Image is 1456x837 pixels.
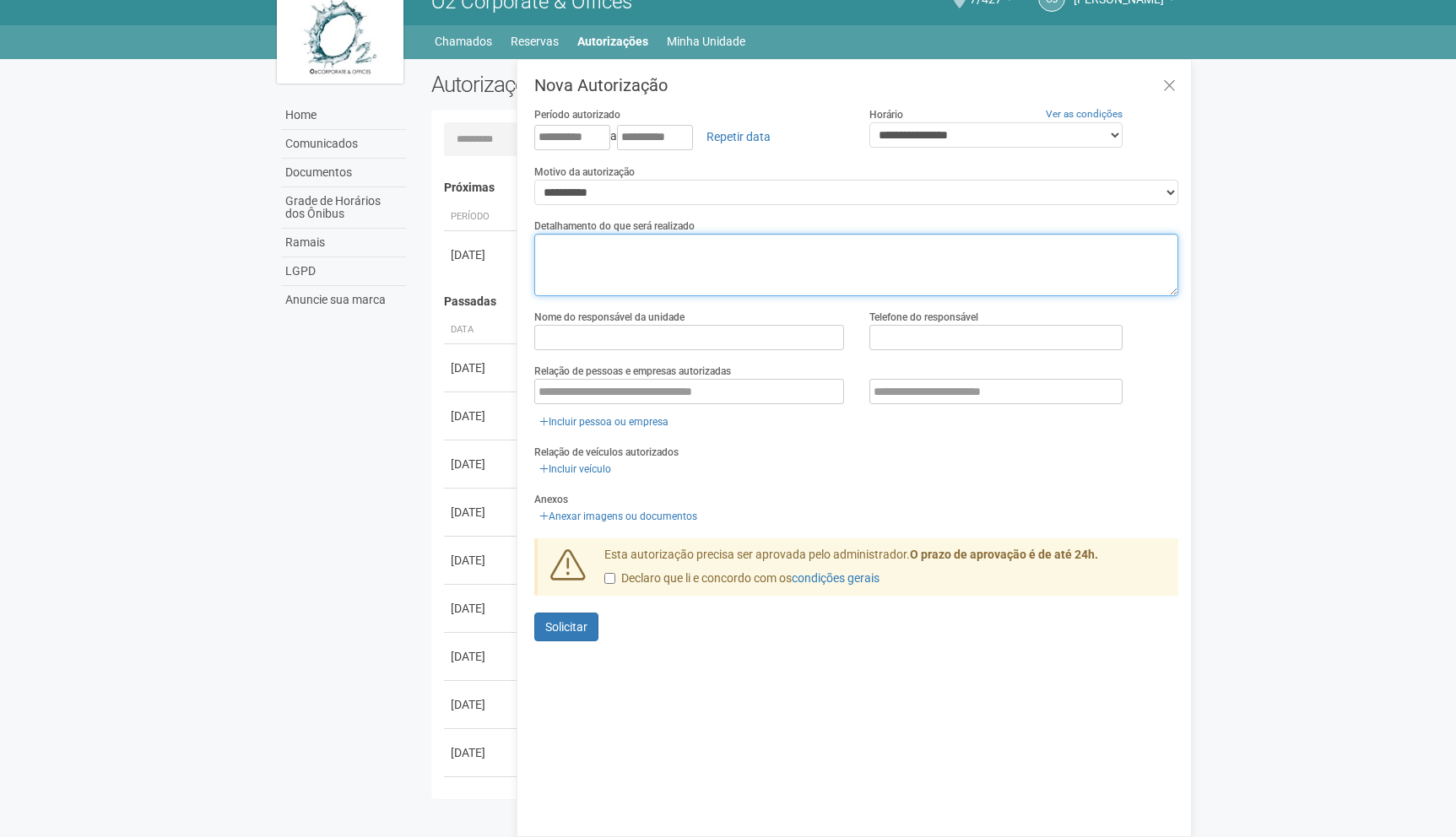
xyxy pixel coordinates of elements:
[534,460,616,478] a: Incluir veículo
[534,122,844,151] div: a
[910,548,1098,561] strong: O prazo de aprovação é de até 24h.
[869,107,903,122] label: Horário
[451,648,513,665] div: [DATE]
[604,573,615,584] input: Declaro que li e concordo com oscondições gerais
[534,507,702,526] a: Anexar imagens ou documentos
[534,310,685,325] label: Nome do responsável da unidade
[577,30,648,53] a: Autorizações
[667,30,745,53] a: Minha Unidade
[451,359,513,376] div: [DATE]
[444,181,1167,194] h4: Próximas
[451,504,513,521] div: [DATE]
[444,295,1167,308] h4: Passadas
[281,257,406,286] a: LGPD
[281,286,406,314] a: Anuncie sua marca
[534,445,679,460] label: Relação de veículos autorizados
[451,246,513,263] div: [DATE]
[604,570,880,587] label: Declaro que li e concordo com os
[592,547,1179,596] div: Esta autorização precisa ser aprovada pelo administrador.
[1046,108,1123,120] a: Ver as condições
[869,310,978,325] label: Telefone do responsável
[451,744,513,761] div: [DATE]
[534,492,568,507] label: Anexos
[444,203,520,231] th: Período
[534,613,598,641] button: Solicitar
[444,316,520,344] th: Data
[792,571,880,585] a: condições gerais
[431,72,793,97] h2: Autorizações
[534,165,635,180] label: Motivo da autorização
[545,620,587,634] span: Solicitar
[534,413,674,431] a: Incluir pessoa ou empresa
[451,600,513,617] div: [DATE]
[281,101,406,130] a: Home
[534,364,731,379] label: Relação de pessoas e empresas autorizadas
[451,408,513,424] div: [DATE]
[281,159,406,187] a: Documentos
[451,696,513,713] div: [DATE]
[534,77,1178,94] h3: Nova Autorização
[281,229,406,257] a: Ramais
[281,130,406,159] a: Comunicados
[451,456,513,472] div: [DATE]
[696,122,782,151] a: Repetir data
[511,30,559,53] a: Reservas
[281,187,406,229] a: Grade de Horários dos Ônibus
[534,219,695,234] label: Detalhamento do que será realizado
[451,552,513,569] div: [DATE]
[534,107,620,122] label: Período autorizado
[435,30,492,53] a: Chamados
